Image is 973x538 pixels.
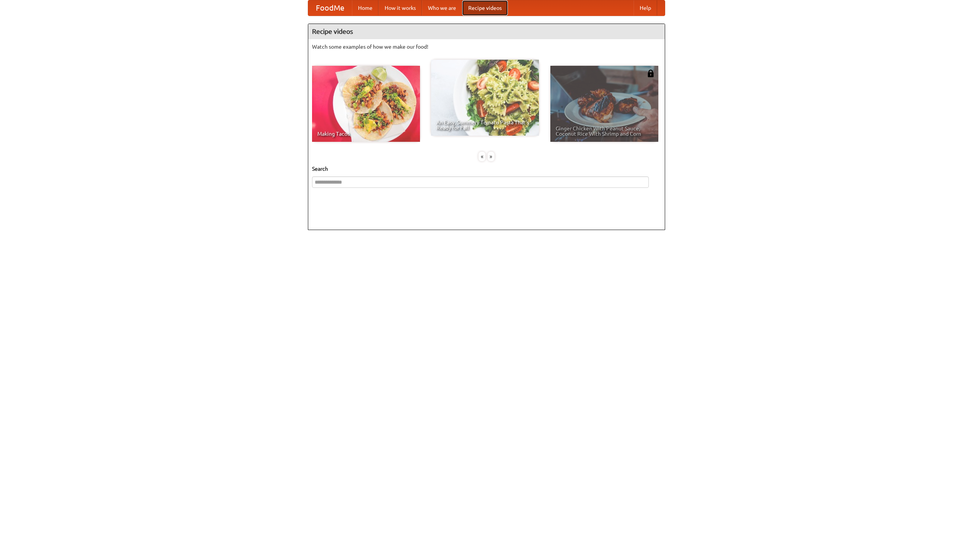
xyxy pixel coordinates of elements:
div: « [479,152,485,161]
a: Making Tacos [312,66,420,142]
span: Making Tacos [317,131,415,136]
h5: Search [312,165,661,173]
div: » [488,152,494,161]
a: FoodMe [308,0,352,16]
a: Who we are [422,0,462,16]
a: Recipe videos [462,0,508,16]
h4: Recipe videos [308,24,665,39]
img: 483408.png [647,70,654,77]
span: An Easy, Summery Tomato Pasta That's Ready for Fall [436,120,534,130]
a: How it works [379,0,422,16]
p: Watch some examples of how we make our food! [312,43,661,51]
a: An Easy, Summery Tomato Pasta That's Ready for Fall [431,60,539,136]
a: Help [634,0,657,16]
a: Home [352,0,379,16]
